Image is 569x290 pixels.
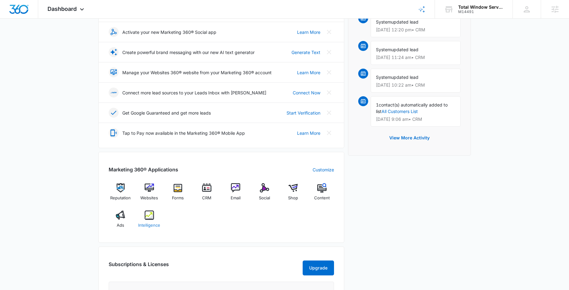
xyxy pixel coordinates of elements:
span: System [376,19,391,25]
span: Intelligence [138,222,160,229]
a: CRM [195,183,219,206]
span: Content [314,195,330,201]
p: [DATE] 9:06 am • CRM [376,117,455,121]
div: account id [458,10,504,14]
p: Tap to Pay now available in the Marketing 360® Mobile App [122,130,245,136]
span: System [376,75,391,80]
a: Learn More [297,130,320,136]
span: CRM [202,195,211,201]
button: Upgrade [303,261,334,275]
span: Forms [172,195,184,201]
button: View More Activity [383,130,436,145]
a: Websites [137,183,161,206]
span: System [376,47,391,52]
a: Shop [281,183,305,206]
span: Websites [140,195,158,201]
span: 1 [376,102,379,107]
span: Email [231,195,241,201]
p: Manage your Websites 360® website from your Marketing 360® account [122,69,272,76]
a: Learn More [297,69,320,76]
button: Close [324,128,334,138]
a: Ads [109,211,133,233]
button: Close [324,27,334,37]
a: Email [224,183,248,206]
div: account name [458,5,504,10]
button: Close [324,47,334,57]
a: All Customers List [382,109,418,114]
a: Reputation [109,183,133,206]
p: [DATE] 10:22 am • CRM [376,83,455,87]
a: Social [252,183,276,206]
p: Get Google Guaranteed and get more leads [122,110,211,116]
a: Connect Now [293,89,320,96]
button: Close [324,88,334,97]
button: Close [324,108,334,118]
p: Connect more lead sources to your Leads Inbox with [PERSON_NAME] [122,89,266,96]
p: Activate your new Marketing 360® Social app [122,29,216,35]
a: Forms [166,183,190,206]
span: Dashboard [47,6,77,12]
p: [DATE] 11:24 am • CRM [376,55,455,60]
span: Shop [288,195,298,201]
h2: Marketing 360® Applications [109,166,178,173]
span: updated lead [391,19,418,25]
span: Reputation [110,195,131,201]
a: Generate Text [291,49,320,56]
p: Create powerful brand messaging with our new AI text generator [122,49,255,56]
span: Social [259,195,270,201]
span: updated lead [391,75,418,80]
span: Ads [117,222,124,229]
span: updated lead [391,47,418,52]
a: Content [310,183,334,206]
p: [DATE] 12:20 pm • CRM [376,28,455,32]
h2: Subscriptions & Licenses [109,261,169,273]
a: Intelligence [137,211,161,233]
a: Start Verification [287,110,320,116]
a: Learn More [297,29,320,35]
button: Close [324,67,334,77]
span: contact(s) automatically added to list [376,102,448,114]
a: Customize [313,166,334,173]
